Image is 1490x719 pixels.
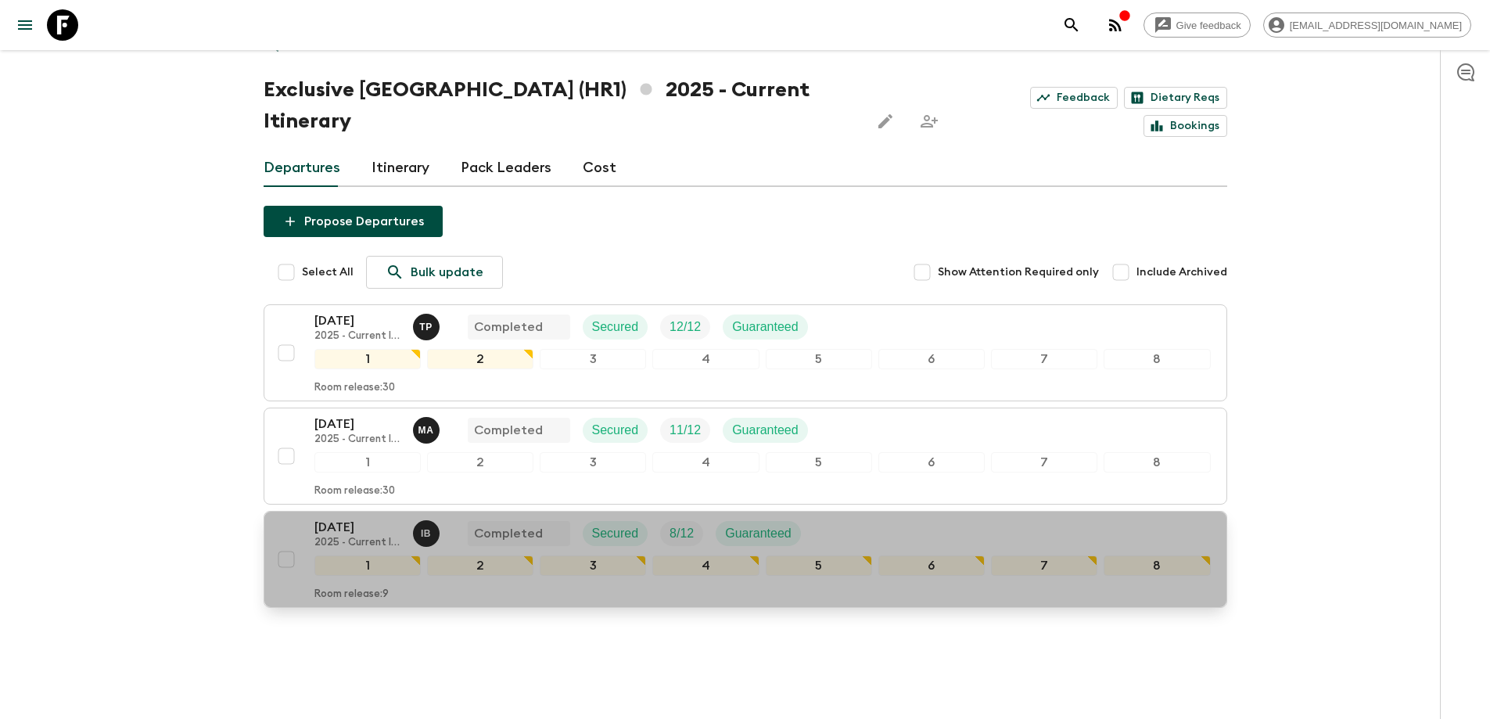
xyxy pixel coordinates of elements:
a: Itinerary [372,149,429,187]
a: Departures [264,149,340,187]
div: 4 [652,349,759,369]
p: 12 / 12 [670,318,701,336]
span: Select All [302,264,354,280]
p: 2025 - Current Itinerary [314,330,400,343]
span: Include Archived [1136,264,1227,280]
span: Give feedback [1168,20,1250,31]
p: Secured [592,524,639,543]
span: Tomislav Petrović [413,318,443,331]
button: Edit this itinerary [870,106,901,137]
p: [DATE] [314,415,400,433]
a: Bulk update [366,256,503,289]
p: Bulk update [411,263,483,282]
p: 11 / 12 [670,421,701,440]
div: 3 [540,555,646,576]
a: Give feedback [1144,13,1251,38]
p: Room release: 9 [314,588,389,601]
div: 1 [314,555,421,576]
p: Guaranteed [732,421,799,440]
div: 2 [427,349,533,369]
div: 5 [766,452,872,473]
div: 7 [991,555,1097,576]
div: Trip Fill [660,418,710,443]
div: 3 [540,452,646,473]
span: Margareta Andrea Vrkljan [413,422,443,434]
div: 6 [878,555,985,576]
p: Guaranteed [725,524,792,543]
p: Completed [474,421,543,440]
div: 5 [766,349,872,369]
div: 2 [427,452,533,473]
div: 1 [314,452,421,473]
div: 8 [1104,452,1210,473]
p: Secured [592,421,639,440]
p: Room release: 30 [314,382,395,394]
a: Bookings [1144,115,1227,137]
button: [DATE]2025 - Current ItineraryIvica BurićCompletedSecuredTrip FillGuaranteed12345678Room release:9 [264,511,1227,608]
span: Share this itinerary [914,106,945,137]
p: Guaranteed [732,318,799,336]
button: search adventures [1056,9,1087,41]
span: [EMAIL_ADDRESS][DOMAIN_NAME] [1281,20,1470,31]
p: [DATE] [314,518,400,537]
button: menu [9,9,41,41]
p: Completed [474,318,543,336]
button: [DATE]2025 - Current ItineraryMargareta Andrea VrkljanCompletedSecuredTrip FillGuaranteed12345678... [264,408,1227,505]
div: 8 [1104,349,1210,369]
p: 8 / 12 [670,524,694,543]
div: 4 [652,452,759,473]
div: Trip Fill [660,521,703,546]
span: Show Attention Required only [938,264,1099,280]
div: Secured [583,521,648,546]
button: Propose Departures [264,206,443,237]
p: 2025 - Current Itinerary [314,537,400,549]
div: [EMAIL_ADDRESS][DOMAIN_NAME] [1263,13,1471,38]
p: Secured [592,318,639,336]
div: 8 [1104,555,1210,576]
div: Secured [583,315,648,340]
p: Room release: 30 [314,485,395,498]
div: 6 [878,452,985,473]
a: Dietary Reqs [1124,87,1227,109]
div: 4 [652,555,759,576]
div: 2 [427,555,533,576]
a: Feedback [1030,87,1118,109]
a: Pack Leaders [461,149,551,187]
div: 1 [314,349,421,369]
h1: Exclusive [GEOGRAPHIC_DATA] (HR1) 2025 - Current Itinerary [264,74,857,137]
div: 5 [766,555,872,576]
div: 6 [878,349,985,369]
a: Cost [583,149,616,187]
button: [DATE]2025 - Current ItineraryTomislav PetrovićCompletedSecuredTrip FillGuaranteed12345678Room re... [264,304,1227,401]
p: Completed [474,524,543,543]
span: Ivica Burić [413,525,443,537]
div: Secured [583,418,648,443]
p: 2025 - Current Itinerary [314,433,400,446]
p: [DATE] [314,311,400,330]
div: 7 [991,349,1097,369]
div: Trip Fill [660,315,710,340]
div: 7 [991,452,1097,473]
div: 3 [540,349,646,369]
